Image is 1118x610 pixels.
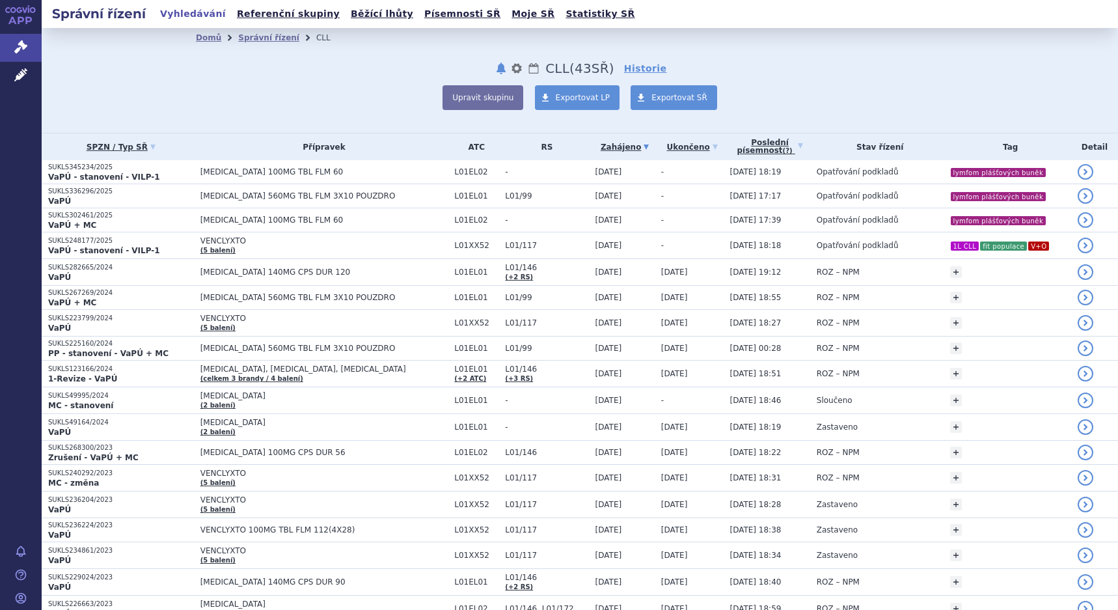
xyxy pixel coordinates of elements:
a: Lhůty [527,61,540,76]
span: CLL [545,61,569,76]
strong: VaPÚ [48,273,71,282]
span: [DATE] 18:38 [729,525,781,534]
th: Stav řízení [810,133,944,160]
span: [DATE] [661,500,688,509]
span: - [661,241,664,250]
li: CLL [316,28,348,48]
span: L01XX52 [454,473,498,482]
a: detail [1078,445,1093,460]
span: L01EL01 [454,423,498,432]
span: [DATE] [661,423,688,432]
span: Zastaveno [817,423,858,432]
a: (+2 ATC) [454,375,486,382]
span: [DATE] [595,473,622,482]
a: + [950,499,962,510]
a: (5 balení) [200,247,236,254]
i: 1L CLL [951,242,979,251]
span: [DATE] [595,318,622,327]
span: [DATE] [661,268,688,277]
a: + [950,421,962,433]
span: L01/99 [505,344,588,353]
th: Přípravek [194,133,448,160]
strong: VaPÚ - stanovení - VILP-1 [48,173,160,182]
a: (celkem 3 brandy / 4 balení) [200,375,303,382]
span: [DATE] [661,318,688,327]
span: [DATE] [595,268,622,277]
a: detail [1078,188,1093,204]
a: (+3 RS) [505,375,533,382]
span: L01EL01 [454,191,498,201]
span: Zastaveno [817,500,858,509]
a: detail [1078,574,1093,590]
span: [MEDICAL_DATA] 140MG CPS DUR 90 [200,577,448,587]
span: Zastaveno [817,551,858,560]
span: L01XX52 [454,318,498,327]
i: lymfom plášťových buněk [951,192,1046,201]
a: detail [1078,470,1093,486]
p: SUKLS302461/2025 [48,211,194,220]
strong: MC - změna [48,478,99,488]
span: [DATE] [595,551,622,560]
a: detail [1078,497,1093,512]
a: Ukončeno [661,138,724,156]
span: L01/99 [505,191,588,201]
span: L01/117 [505,525,588,534]
span: [DATE] [595,241,622,250]
span: L01EL02 [454,215,498,225]
span: [DATE] [595,167,622,176]
p: SUKLS229024/2023 [48,573,194,582]
strong: VaPÚ - stanovení - VILP-1 [48,246,160,255]
strong: VaPÚ [48,197,71,206]
strong: VaPÚ [48,324,71,333]
a: (5 balení) [200,324,236,331]
span: [DATE] 18:19 [729,423,781,432]
span: VENCLYXTO [200,314,448,323]
span: [DATE] 00:28 [729,344,781,353]
span: VENCLYXTO [200,546,448,555]
a: + [950,317,962,329]
span: [MEDICAL_DATA], [MEDICAL_DATA], [MEDICAL_DATA] [200,365,448,374]
span: [MEDICAL_DATA] [200,391,448,400]
span: Exportovat SŘ [651,93,707,102]
span: [DATE] [661,293,688,302]
a: + [950,549,962,561]
span: ( SŘ) [569,61,614,76]
strong: VaPÚ [48,428,71,437]
a: (2 balení) [200,402,236,409]
span: ROZ – NPM [817,369,860,378]
span: [DATE] [595,344,622,353]
p: SUKLS268300/2023 [48,443,194,452]
span: - [505,396,588,405]
i: V+O [1028,242,1049,251]
span: L01EL01 [454,293,498,302]
span: - [661,191,664,201]
a: Zahájeno [595,138,655,156]
a: Vyhledávání [156,5,230,23]
span: L01/117 [505,473,588,482]
span: [MEDICAL_DATA] 100MG CPS DUR 56 [200,448,448,457]
a: Exportovat SŘ [631,85,717,110]
span: L01/117 [505,500,588,509]
p: SUKLS345234/2025 [48,163,194,172]
span: Exportovat LP [556,93,610,102]
a: detail [1078,264,1093,280]
span: [MEDICAL_DATA] [200,600,448,609]
a: detail [1078,290,1093,305]
strong: VaPÚ [48,505,71,514]
span: L01/146 [505,263,588,272]
span: L01XX52 [454,241,498,250]
a: detail [1078,340,1093,356]
p: SUKLS123166/2024 [48,365,194,374]
p: SUKLS248177/2025 [48,236,194,245]
span: Zastaveno [817,525,858,534]
th: RS [498,133,588,160]
span: Opatřování podkladů [817,241,899,250]
button: notifikace [495,61,508,76]
a: Běžící lhůty [347,5,417,23]
a: (5 balení) [200,506,236,513]
span: [DATE] [661,551,688,560]
span: L01EL01 [454,344,498,353]
span: L01XX52 [454,551,498,560]
a: (+2 RS) [505,583,533,590]
p: SUKLS234861/2023 [48,546,194,555]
